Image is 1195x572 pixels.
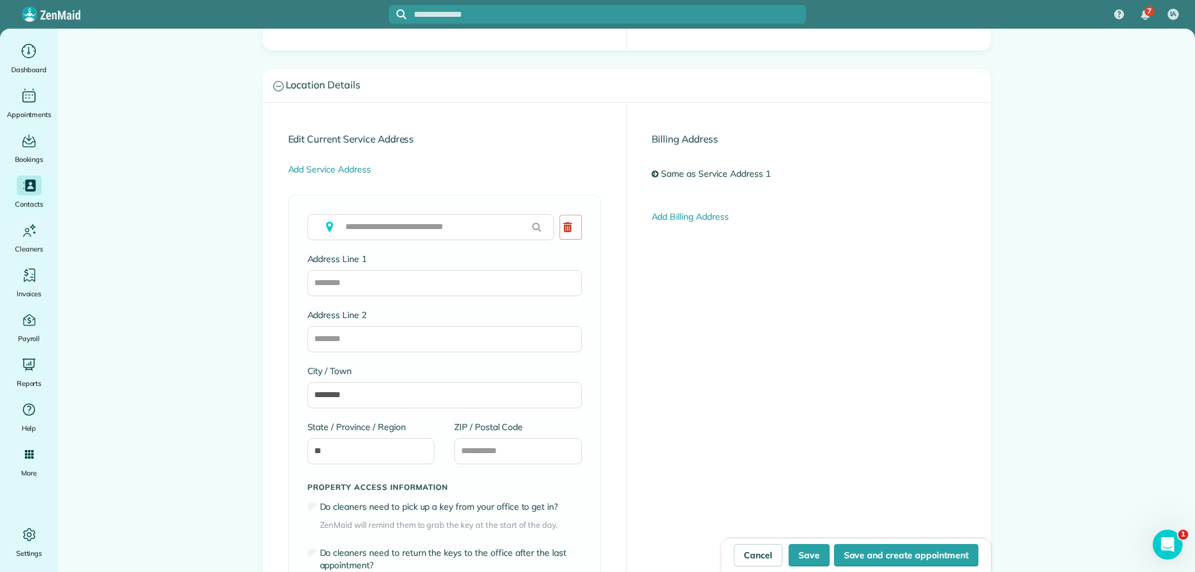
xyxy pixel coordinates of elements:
[5,265,53,300] a: Invoices
[5,41,53,76] a: Dashboard
[389,9,406,19] button: Focus search
[1147,6,1151,16] span: 7
[320,519,582,532] span: ZenMaid will remind them to grab the key at the start of the day.
[652,134,965,144] h4: Billing Address
[5,176,53,210] a: Contacts
[5,310,53,345] a: Payroll
[263,70,990,101] a: Location Details
[652,211,729,222] a: Add Billing Address
[15,243,43,255] span: Cleaners
[288,164,371,175] a: Add Service Address
[320,500,582,513] label: Do cleaners need to pick up a key from your office to get in?
[396,9,406,19] svg: Focus search
[454,421,582,433] label: ZIP / Postal Code
[16,547,42,560] span: Settings
[1132,1,1158,29] div: 7 unread notifications
[320,546,582,571] label: Do cleaners need to return the keys to the office after the last appointment?
[307,502,317,512] input: Do cleaners need to pick up a key from your office to get in?
[789,544,830,566] button: Save
[17,288,42,300] span: Invoices
[307,309,582,321] label: Address Line 2
[5,525,53,560] a: Settings
[307,365,582,377] label: City / Town
[5,400,53,434] a: Help
[1153,530,1183,560] iframe: Intercom live chat
[18,332,40,345] span: Payroll
[22,422,37,434] span: Help
[5,355,53,390] a: Reports
[834,544,978,566] button: Save and create appointment
[5,131,53,166] a: Bookings
[15,198,43,210] span: Contacts
[658,163,779,185] a: Same as Service Address 1
[734,544,782,566] a: Cancel
[5,220,53,255] a: Cleaners
[307,421,435,433] label: State / Province / Region
[307,253,582,265] label: Address Line 1
[307,483,582,491] h5: Property access information
[21,467,37,479] span: More
[307,548,317,558] input: Do cleaners need to return the keys to the office after the last appointment?
[17,377,42,390] span: Reports
[288,134,601,144] h4: Edit Current Service Address
[1178,530,1188,540] span: 1
[15,153,44,166] span: Bookings
[5,86,53,121] a: Appointments
[11,63,47,76] span: Dashboard
[1170,9,1177,19] span: IA
[7,108,52,121] span: Appointments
